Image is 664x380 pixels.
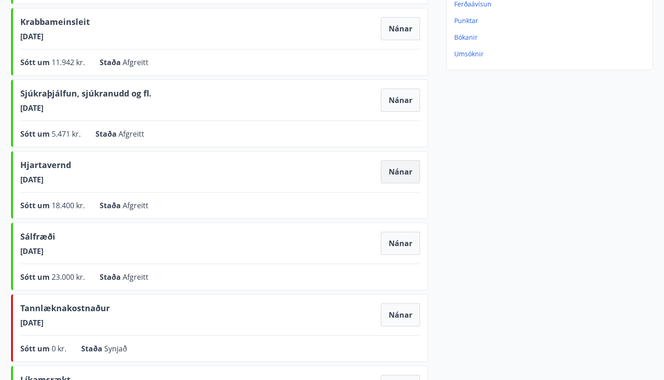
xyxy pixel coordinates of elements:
span: Sjúkraþjálfun, sjúkranudd og fl. [20,87,151,103]
span: Staða [100,272,123,282]
span: Staða [100,57,123,67]
button: Nánar [381,17,420,40]
span: 23.000 kr. [52,272,85,282]
button: Nánar [381,89,420,112]
span: 11.942 kr. [52,57,85,67]
span: Afgreitt [123,57,148,67]
span: 5.471 kr. [52,129,81,139]
span: Synjað [104,344,127,354]
button: Nánar [381,160,420,183]
span: Afgreitt [119,129,144,139]
span: Tannlæknakostnaður [20,302,110,318]
span: Staða [95,129,119,139]
p: Bókanir [454,33,649,42]
span: [DATE] [20,175,71,185]
span: Afgreitt [123,272,148,282]
span: [DATE] [20,318,110,328]
p: Punktar [454,16,649,25]
span: Krabbameinsleit [20,16,90,31]
span: Hjartavernd [20,159,71,175]
span: [DATE] [20,31,90,42]
span: Sótt um [20,344,52,354]
span: Staða [81,344,104,354]
span: Sótt um [20,57,52,67]
button: Nánar [381,303,420,326]
span: Afgreitt [123,200,148,211]
span: [DATE] [20,246,55,256]
button: Nánar [381,232,420,255]
span: Sálfræði [20,230,55,246]
p: Umsóknir [454,49,649,59]
span: 0 kr. [52,344,66,354]
span: Sótt um [20,272,52,282]
span: 18.400 kr. [52,200,85,211]
span: Sótt um [20,200,52,211]
span: [DATE] [20,103,151,113]
span: Staða [100,200,123,211]
span: Sótt um [20,129,52,139]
